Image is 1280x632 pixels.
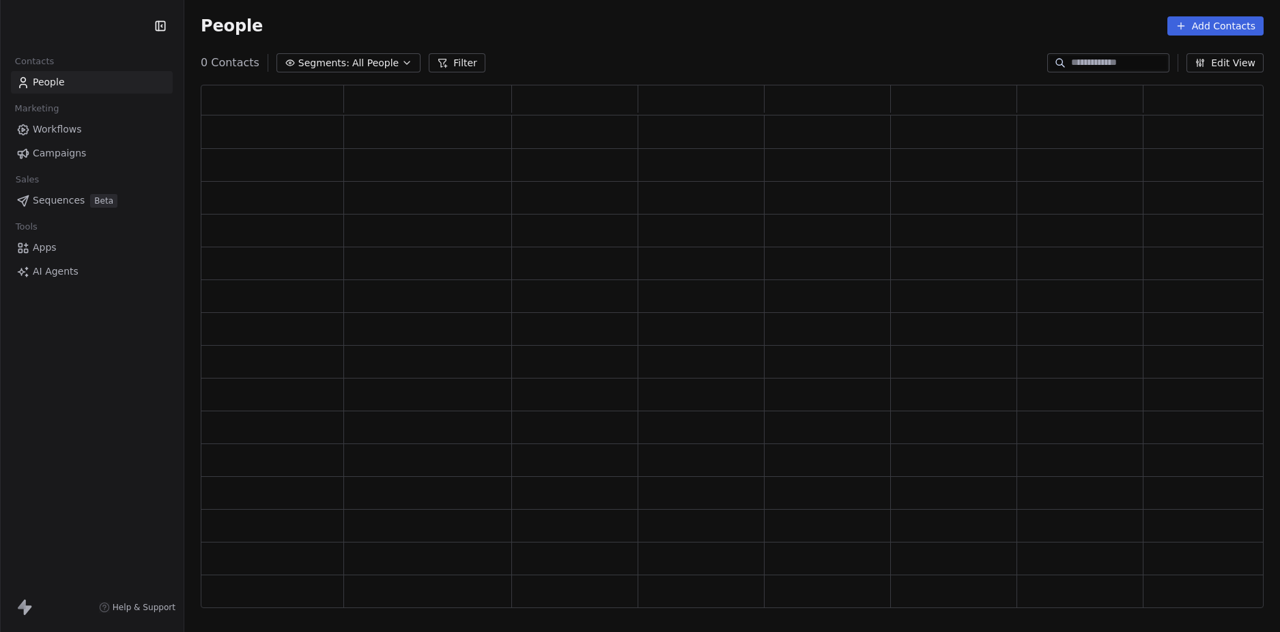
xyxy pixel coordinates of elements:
span: Workflows [33,122,82,137]
span: All People [352,56,399,70]
a: Workflows [11,118,173,141]
a: Apps [11,236,173,259]
span: Campaigns [33,146,86,161]
button: Add Contacts [1167,16,1264,36]
span: Contacts [9,51,60,72]
a: SequencesBeta [11,189,173,212]
span: People [201,16,263,36]
span: Beta [90,194,117,208]
a: AI Agents [11,260,173,283]
span: 0 Contacts [201,55,259,71]
span: Help & Support [113,602,175,613]
span: Tools [10,217,43,237]
div: grid [201,115,1270,609]
span: Sales [10,169,45,190]
span: Sequences [33,193,85,208]
span: Apps [33,241,57,255]
span: AI Agents [33,264,79,279]
span: Marketing [9,98,65,119]
button: Edit View [1186,53,1264,72]
span: People [33,75,65,90]
button: Filter [429,53,485,72]
a: Help & Support [99,602,175,613]
a: Campaigns [11,142,173,165]
a: People [11,71,173,94]
span: Segments: [298,56,350,70]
